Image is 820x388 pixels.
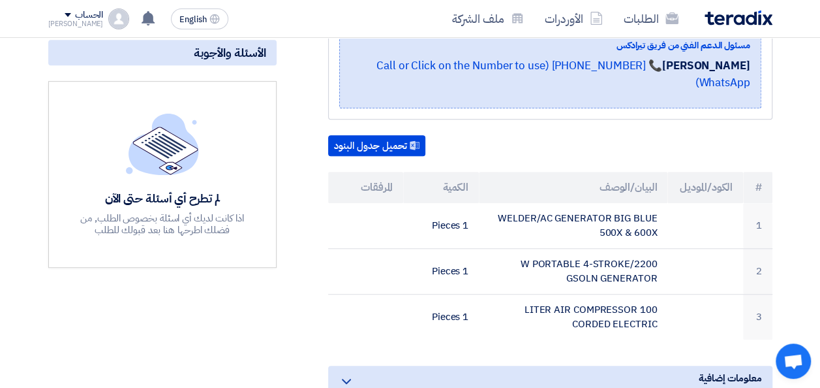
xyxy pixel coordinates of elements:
[534,3,613,34] a: الأوردرات
[442,3,534,34] a: ملف الشركة
[179,15,207,24] span: English
[479,248,667,294] td: 2200/W PORTABLE 4-STROKE GSOLN GENERATOR
[743,294,772,340] td: 3
[75,10,103,21] div: الحساب
[479,203,667,249] td: WELDER/AC GENERATOR BIG BLUE 500X & 600X
[376,57,750,91] a: 📞 [PHONE_NUMBER] (Call or Click on the Number to use WhatsApp)
[328,135,425,156] button: تحميل جدول البنود
[705,10,772,25] img: Teradix logo
[479,172,667,203] th: البيان/الوصف
[776,344,811,379] div: Open chat
[67,191,258,206] div: لم تطرح أي أسئلة حتى الآن
[613,3,689,34] a: الطلبات
[403,172,479,203] th: الكمية
[743,172,772,203] th: #
[350,39,750,52] div: مسئول الدعم الفني من فريق تيرادكس
[403,294,479,340] td: 1 Pieces
[403,203,479,249] td: 1 Pieces
[108,8,129,29] img: profile_test.png
[403,248,479,294] td: 1 Pieces
[667,172,743,203] th: الكود/الموديل
[662,57,750,74] strong: [PERSON_NAME]
[171,8,228,29] button: English
[743,203,772,249] td: 1
[67,212,258,236] div: اذا كانت لديك أي اسئلة بخصوص الطلب, من فضلك اطرحها هنا بعد قبولك للطلب
[48,20,104,27] div: [PERSON_NAME]
[126,113,199,174] img: empty_state_list.svg
[328,172,404,203] th: المرفقات
[479,294,667,340] td: 100 LITER AIR COMPRESSOR CORDED ELECTRIC
[194,45,266,60] span: الأسئلة والأجوبة
[743,248,772,294] td: 2
[699,371,762,385] span: معلومات إضافية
